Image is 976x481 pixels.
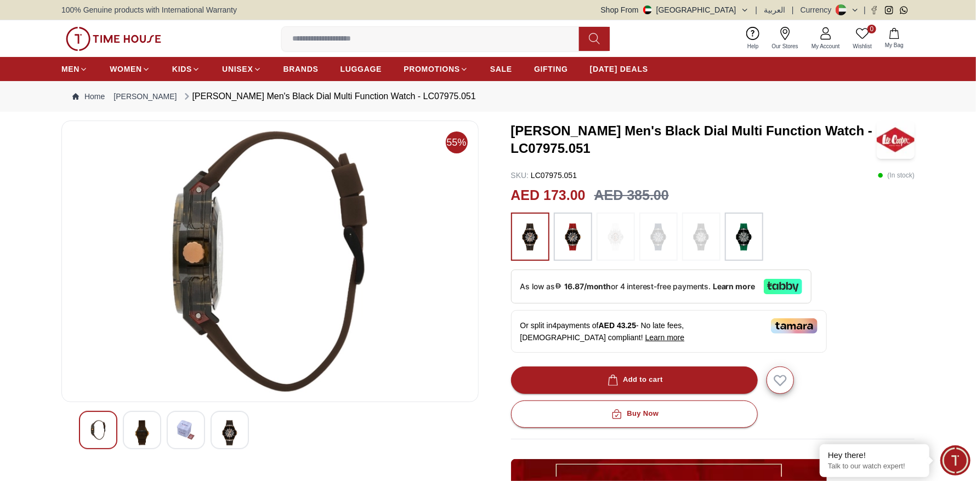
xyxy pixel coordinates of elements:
[222,64,253,75] span: UNISEX
[341,64,382,75] span: LUGGAGE
[341,59,382,79] a: LUGGAGE
[792,4,794,15] span: |
[764,4,785,15] button: العربية
[511,171,529,180] span: SKU :
[730,218,758,255] img: ...
[643,5,652,14] img: United Arab Emirates
[110,59,150,79] a: WOMEN
[743,42,763,50] span: Help
[88,420,108,440] img: Lee Cooper Men's Black Dial Multi Function Watch - LC07975.051
[71,130,469,393] img: Lee Cooper Men's Black Dial Multi Function Watch - LC07975.051
[807,42,844,50] span: My Account
[688,218,715,255] img: ...
[511,170,577,181] p: LC07975.051
[768,42,803,50] span: Our Stores
[511,310,827,353] div: Or split in 4 payments of - No late fees, [DEMOGRAPHIC_DATA] compliant!
[283,59,319,79] a: BRANDS
[176,420,196,440] img: Lee Cooper Men's Black Dial Multi Function Watch - LC07975.051
[72,91,105,102] a: Home
[828,462,921,471] p: Talk to our watch expert!
[877,121,915,159] img: Lee Cooper Men's Black Dial Multi Function Watch - LC07975.051
[828,450,921,461] div: Hey there!
[601,4,749,15] button: Shop From[GEOGRAPHIC_DATA]
[534,59,568,79] a: GIFTING
[446,131,468,153] span: 55%
[172,64,192,75] span: KIDS
[590,64,648,75] span: [DATE] DEALS
[511,122,877,157] h3: [PERSON_NAME] Men's Black Dial Multi Function Watch - LC07975.051
[771,318,818,334] img: Tamara
[110,64,142,75] span: WOMEN
[222,59,261,79] a: UNISEX
[61,4,237,15] span: 100% Genuine products with International Warranty
[864,4,866,15] span: |
[404,64,460,75] span: PROMOTIONS
[849,42,876,50] span: Wishlist
[885,6,893,14] a: Instagram
[594,185,669,206] h3: AED 385.00
[404,59,468,79] a: PROMOTIONS
[283,64,319,75] span: BRANDS
[940,445,971,476] div: Chat Widget
[609,408,659,420] div: Buy Now
[490,59,512,79] a: SALE
[765,25,805,53] a: Our Stores
[172,59,200,79] a: KIDS
[132,420,152,445] img: Lee Cooper Men's Black Dial Multi Function Watch - LC07975.051
[645,218,672,255] img: ...
[801,4,836,15] div: Currency
[867,25,876,33] span: 0
[511,367,758,394] button: Add to cart
[61,64,80,75] span: MEN
[605,374,663,386] div: Add to cart
[114,91,177,102] a: [PERSON_NAME]
[559,218,587,255] img: ...
[870,6,878,14] a: Facebook
[490,64,512,75] span: SALE
[900,6,908,14] a: Whatsapp
[756,4,758,15] span: |
[511,400,758,428] button: Buy Now
[847,25,878,53] a: 0Wishlist
[517,218,544,255] img: ...
[220,420,240,445] img: Lee Cooper Men's Black Dial Multi Function Watch - LC07975.051
[878,26,910,51] button: My Bag
[645,333,685,342] span: Learn more
[878,170,915,181] p: ( In stock )
[590,59,648,79] a: [DATE] DEALS
[66,27,161,51] img: ...
[181,90,476,103] div: [PERSON_NAME] Men's Black Dial Multi Function Watch - LC07975.051
[602,218,629,255] img: ...
[511,185,586,206] h2: AED 173.00
[61,59,88,79] a: MEN
[61,81,915,112] nav: Breadcrumb
[881,41,908,49] span: My Bag
[741,25,765,53] a: Help
[534,64,568,75] span: GIFTING
[599,321,636,330] span: AED 43.25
